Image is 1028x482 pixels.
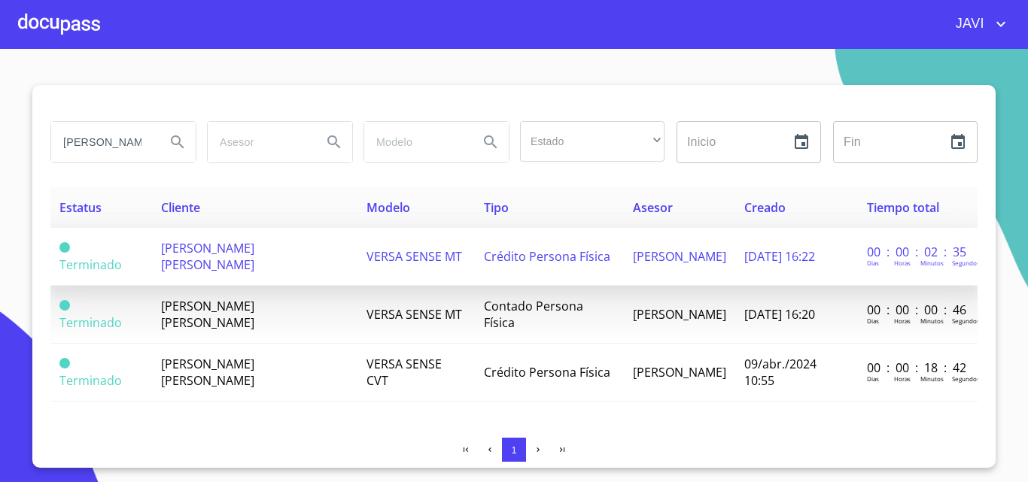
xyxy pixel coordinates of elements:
[894,259,911,267] p: Horas
[59,242,70,253] span: Terminado
[952,259,980,267] p: Segundos
[59,358,70,368] span: Terminado
[920,259,944,267] p: Minutos
[59,199,102,216] span: Estatus
[867,259,879,267] p: Dias
[744,199,786,216] span: Creado
[633,199,673,216] span: Asesor
[484,199,509,216] span: Tipo
[473,124,509,160] button: Search
[633,364,726,380] span: [PERSON_NAME]
[867,302,969,318] p: 00 : 00 : 00 : 46
[920,317,944,325] p: Minutos
[59,256,122,273] span: Terminado
[744,306,815,323] span: [DATE] 16:20
[161,356,254,389] span: [PERSON_NAME] [PERSON_NAME]
[894,317,911,325] p: Horas
[867,359,969,376] p: 00 : 00 : 18 : 42
[59,314,122,331] span: Terminado
[366,199,410,216] span: Modelo
[952,317,980,325] p: Segundos
[59,372,122,389] span: Terminado
[51,122,154,162] input: search
[867,374,879,383] p: Dias
[208,122,310,162] input: search
[867,317,879,325] p: Dias
[316,124,352,160] button: Search
[366,306,462,323] span: VERSA SENSE MT
[366,356,442,389] span: VERSA SENSE CVT
[160,124,196,160] button: Search
[920,374,944,383] p: Minutos
[502,438,526,462] button: 1
[59,300,70,311] span: Terminado
[484,364,610,380] span: Crédito Persona Física
[520,121,665,162] div: ​
[867,244,969,260] p: 00 : 00 : 02 : 35
[366,248,462,265] span: VERSA SENSE MT
[867,199,939,216] span: Tiempo total
[952,374,980,383] p: Segundos
[633,248,726,265] span: [PERSON_NAME]
[744,248,815,265] span: [DATE] 16:22
[633,306,726,323] span: [PERSON_NAME]
[364,122,467,162] input: search
[944,12,992,36] span: JAVI
[161,240,254,273] span: [PERSON_NAME] [PERSON_NAME]
[484,248,610,265] span: Crédito Persona Física
[484,298,583,331] span: Contado Persona Física
[161,199,200,216] span: Cliente
[511,444,516,456] span: 1
[744,356,817,389] span: 09/abr./2024 10:55
[894,374,911,383] p: Horas
[161,298,254,331] span: [PERSON_NAME] [PERSON_NAME]
[944,12,1010,36] button: account of current user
